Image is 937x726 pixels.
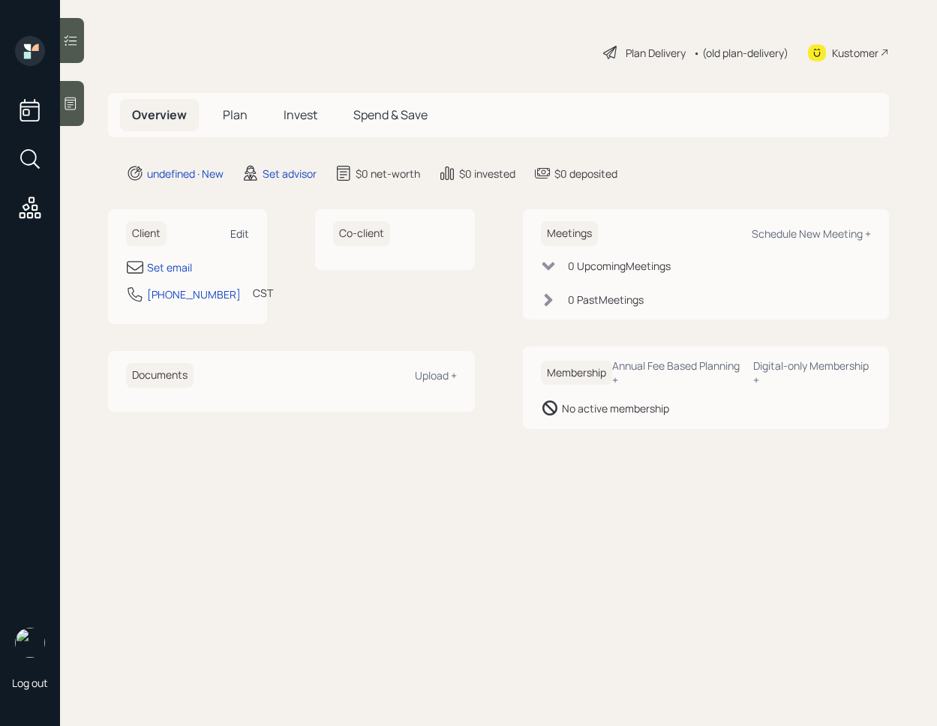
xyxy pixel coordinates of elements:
[753,358,871,387] div: Digital-only Membership +
[333,221,390,246] h6: Co-client
[356,166,420,181] div: $0 net-worth
[562,400,669,416] div: No active membership
[223,106,248,123] span: Plan
[132,106,187,123] span: Overview
[832,45,878,61] div: Kustomer
[541,221,598,246] h6: Meetings
[126,363,194,388] h6: Documents
[253,285,273,301] div: CST
[752,226,871,241] div: Schedule New Meeting +
[612,358,741,387] div: Annual Fee Based Planning +
[15,628,45,658] img: retirable_logo.png
[568,258,671,274] div: 0 Upcoming Meeting s
[230,226,249,241] div: Edit
[693,45,788,61] div: • (old plan-delivery)
[459,166,515,181] div: $0 invested
[541,361,612,385] h6: Membership
[554,166,617,181] div: $0 deposited
[263,166,317,181] div: Set advisor
[284,106,317,123] span: Invest
[568,292,644,307] div: 0 Past Meeting s
[12,676,48,690] div: Log out
[147,259,192,275] div: Set email
[147,166,224,181] div: undefined · New
[353,106,428,123] span: Spend & Save
[147,286,241,302] div: [PHONE_NUMBER]
[415,368,457,382] div: Upload +
[626,45,686,61] div: Plan Delivery
[126,221,167,246] h6: Client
